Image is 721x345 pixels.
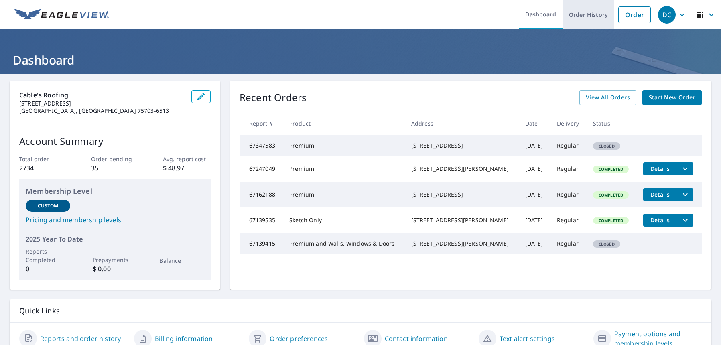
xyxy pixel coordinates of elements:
td: Sketch Only [283,207,404,233]
button: detailsBtn-67139535 [643,214,677,227]
span: View All Orders [586,93,630,103]
td: Premium and Walls, Windows & Doors [283,233,404,254]
td: 67139415 [240,233,283,254]
a: Billing information [155,334,213,343]
p: Prepayments [93,256,137,264]
p: [GEOGRAPHIC_DATA], [GEOGRAPHIC_DATA] 75703-6513 [19,107,185,114]
p: 35 [91,163,139,173]
button: detailsBtn-67247049 [643,162,677,175]
p: Recent Orders [240,90,307,105]
th: Report # [240,112,283,135]
th: Delivery [550,112,587,135]
td: 67139535 [240,207,283,233]
p: 0 [26,264,70,274]
a: Reports and order history [40,334,121,343]
p: Avg. report cost [163,155,211,163]
span: Details [648,191,672,198]
a: View All Orders [579,90,636,105]
a: Pricing and membership levels [26,215,204,225]
td: [DATE] [519,182,550,207]
td: [DATE] [519,156,550,182]
a: Text alert settings [500,334,555,343]
td: [DATE] [519,135,550,156]
p: Account Summary [19,134,211,148]
td: Premium [283,182,404,207]
td: Regular [550,182,587,207]
th: Product [283,112,404,135]
td: Premium [283,156,404,182]
span: Completed [594,166,628,172]
div: DC [658,6,676,24]
p: 2025 Year To Date [26,234,204,244]
span: Closed [594,143,619,149]
span: Closed [594,241,619,247]
p: Membership Level [26,186,204,197]
span: Start New Order [649,93,695,103]
th: Address [405,112,519,135]
p: [STREET_ADDRESS] [19,100,185,107]
p: Order pending [91,155,139,163]
h1: Dashboard [10,52,711,68]
a: Contact information [385,334,448,343]
td: Regular [550,207,587,233]
p: Reports Completed [26,247,70,264]
td: 67247049 [240,156,283,182]
button: filesDropdownBtn-67139535 [677,214,693,227]
td: 67347583 [240,135,283,156]
td: Regular [550,156,587,182]
div: [STREET_ADDRESS][PERSON_NAME] [411,216,512,224]
td: Regular [550,135,587,156]
p: Quick Links [19,306,702,316]
td: [DATE] [519,207,550,233]
p: Custom [38,202,59,209]
img: EV Logo [14,9,109,21]
button: filesDropdownBtn-67162188 [677,188,693,201]
p: 2734 [19,163,67,173]
div: [STREET_ADDRESS] [411,142,512,150]
th: Date [519,112,550,135]
span: Completed [594,218,628,223]
a: Order preferences [270,334,328,343]
p: $ 0.00 [93,264,137,274]
td: Regular [550,233,587,254]
span: Details [648,216,672,224]
p: Balance [160,256,204,265]
div: [STREET_ADDRESS] [411,191,512,199]
p: Cable's Roofing [19,90,185,100]
p: Total order [19,155,67,163]
td: [DATE] [519,233,550,254]
td: 67162188 [240,182,283,207]
p: $ 48.97 [163,163,211,173]
a: Start New Order [642,90,702,105]
div: [STREET_ADDRESS][PERSON_NAME] [411,239,512,248]
button: filesDropdownBtn-67247049 [677,162,693,175]
th: Status [587,112,637,135]
span: Details [648,165,672,172]
button: detailsBtn-67162188 [643,188,677,201]
span: Completed [594,192,628,198]
td: Premium [283,135,404,156]
a: Order [618,6,651,23]
div: [STREET_ADDRESS][PERSON_NAME] [411,165,512,173]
